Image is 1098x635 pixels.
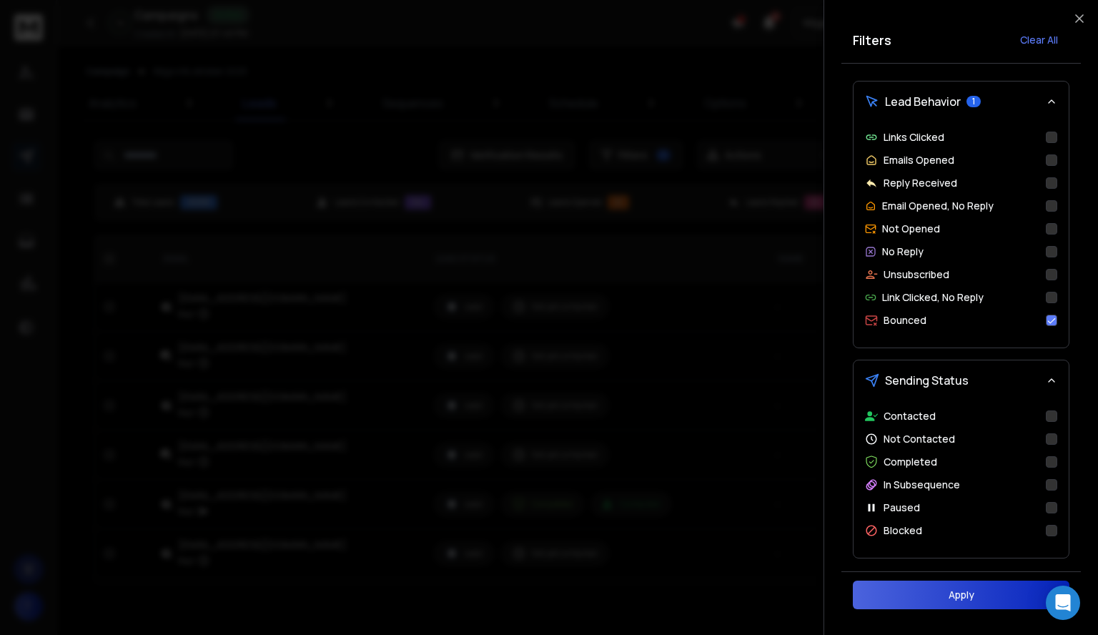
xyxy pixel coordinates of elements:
[884,478,960,492] p: In Subsequence
[882,245,924,259] p: No Reply
[853,30,891,50] h2: Filters
[882,199,994,213] p: Email Opened, No Reply
[884,313,926,328] p: Bounced
[882,222,940,236] p: Not Opened
[854,400,1069,558] div: Sending Status
[885,93,961,110] span: Lead Behavior
[882,290,984,305] p: Link Clicked, No Reply
[884,130,944,144] p: Links Clicked
[884,501,920,515] p: Paused
[884,455,937,469] p: Completed
[884,267,949,282] p: Unsubscribed
[854,82,1069,122] button: Lead Behavior1
[884,176,957,190] p: Reply Received
[1046,586,1080,620] div: Open Intercom Messenger
[884,523,922,538] p: Blocked
[853,581,1069,609] button: Apply
[884,409,936,423] p: Contacted
[966,96,981,107] span: 1
[885,372,969,389] span: Sending Status
[854,122,1069,348] div: Lead Behavior1
[884,153,954,167] p: Emails Opened
[1009,26,1069,54] button: Clear All
[854,360,1069,400] button: Sending Status
[884,432,955,446] p: Not Contacted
